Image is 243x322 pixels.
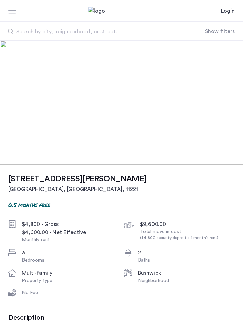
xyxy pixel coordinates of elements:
a: [STREET_ADDRESS][PERSON_NAME][GEOGRAPHIC_DATA], [GEOGRAPHIC_DATA], 11221 [8,173,147,193]
button: Show or hide filters [205,27,235,35]
div: Bedrooms [22,257,119,264]
div: Total move in cost [140,228,237,241]
div: $4,600.00 - Net Effective [22,228,119,236]
div: ($4,800 security deposit + 1 month's rent) [140,235,237,241]
div: Bushwick [138,269,235,277]
a: Login [221,7,235,15]
div: No Fee [22,289,119,296]
div: Monthly rent [22,236,119,243]
div: multi-family [22,269,119,277]
p: 0.5 months free [8,201,50,209]
h1: [STREET_ADDRESS][PERSON_NAME] [8,173,147,185]
div: $9,600.00 [140,220,237,228]
img: logo [88,7,155,15]
h2: [GEOGRAPHIC_DATA], [GEOGRAPHIC_DATA] , 11221 [8,185,147,193]
div: Neighborhood [138,277,235,284]
a: Cazamio Logo [88,7,155,15]
h3: Description [8,314,235,322]
div: Property type [22,277,119,284]
span: Search by city, neighborhood, or street. [16,28,180,36]
div: Baths [138,257,235,264]
div: $4,800 - Gross [22,220,119,228]
div: 2 [138,249,235,257]
div: 3 [22,249,119,257]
